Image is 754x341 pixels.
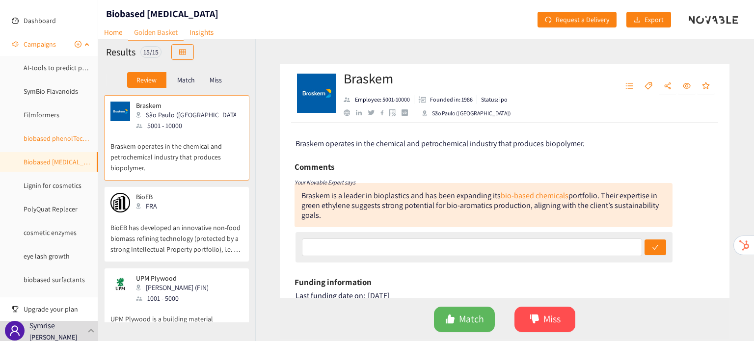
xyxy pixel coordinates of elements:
[136,109,242,120] div: São Paulo ([GEOGRAPHIC_DATA])
[136,293,215,304] div: 1001 - 5000
[625,82,633,91] span: unordered-list
[530,314,539,325] span: dislike
[356,110,368,116] a: linkedin
[24,134,107,143] a: biobased phenolTechnology
[110,102,130,121] img: Snapshot of the company's website
[106,45,135,59] h2: Results
[110,212,243,255] p: BioEB has developed an innovative non-food biomass refining technology (protected by a strong Int...
[29,319,55,332] p: Symrise
[296,291,715,301] div: [DATE]
[297,74,336,113] img: Company Logo
[210,76,222,84] p: Miss
[414,95,477,104] li: Founded in year
[355,95,410,104] p: Employee: 5001-10000
[171,44,194,60] button: table
[110,304,243,335] p: UPM Plywood is a building material manufacturing company.
[24,16,56,25] a: Dashboard
[136,193,175,201] p: BioEB
[634,16,641,24] span: download
[12,41,19,48] span: sound
[645,14,664,25] span: Export
[389,109,402,116] a: google maps
[301,190,666,221] td: Braskem is a leader in bioplastics and has been expanding its portfolio. Their expertise in green...
[24,63,104,72] a: AI-tools to predict peptides
[344,109,356,116] a: website
[543,312,561,327] span: Miss
[24,181,81,190] a: Lignin for cosmetics
[110,193,130,212] img: Snapshot of the company's website
[640,79,657,94] button: tag
[24,157,100,166] a: Biobased [MEDICAL_DATA]
[380,110,390,115] a: facebook
[295,159,334,174] h6: Comments
[645,239,666,255] button: check
[697,79,715,94] button: star
[110,274,130,294] img: Snapshot of the company's website
[683,82,691,91] span: eye
[136,282,215,293] div: [PERSON_NAME] (FIN)
[501,190,568,201] a: bio-based chemicals
[422,109,511,118] div: São Paulo ([GEOGRAPHIC_DATA])
[477,95,508,104] li: Status
[430,95,473,104] p: Founded in: 1986
[620,79,638,94] button: unordered-list
[538,12,617,27] button: redoRequest a Delivery
[652,244,659,252] span: check
[659,79,676,94] button: share-alt
[24,299,90,319] span: Upgrade your plan
[344,95,414,104] li: Employees
[545,16,552,24] span: redo
[402,109,414,116] a: crunchbase
[184,25,219,40] a: Insights
[140,46,162,58] div: 15 / 15
[24,275,85,284] a: biobased surfactants
[368,110,380,115] a: twitter
[664,82,672,91] span: share-alt
[179,49,186,56] span: table
[110,131,243,173] p: Braskem operates in the chemical and petrochemical industry that produces biopolymer.
[705,294,754,341] iframe: Chat Widget
[136,201,181,211] div: FRA
[445,314,455,325] span: like
[136,274,209,282] p: UPM Plywood
[702,82,710,91] span: star
[9,325,21,337] span: user
[459,312,484,327] span: Match
[106,7,218,21] h1: Biobased [MEDICAL_DATA]
[514,307,575,332] button: dislikeMiss
[296,290,365,301] span: Last funding date on:
[434,307,495,332] button: likeMatch
[177,76,195,84] p: Match
[344,69,511,88] h2: Braskem
[626,12,671,27] button: downloadExport
[645,82,652,91] span: tag
[136,76,157,84] p: Review
[98,25,128,40] a: Home
[136,102,236,109] p: Braskem
[24,87,78,96] a: SymBio Flavanoids
[128,25,184,41] a: Golden Basket
[24,205,78,213] a: PolyQuat Replacer
[556,14,609,25] span: Request a Delivery
[24,34,56,54] span: Campaigns
[24,252,70,261] a: eye lash growth
[75,41,81,48] span: plus-circle
[296,138,585,149] span: Braskem operates in the chemical and petrochemical industry that produces biopolymer.
[481,95,508,104] p: Status: ipo
[295,275,372,289] h6: Funding information
[24,228,77,237] a: cosmetic enzymes
[24,110,59,119] a: Filmformers
[295,179,355,186] i: Your Novable Expert says
[678,79,696,94] button: eye
[12,306,19,313] span: trophy
[136,120,242,131] div: 5001 - 10000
